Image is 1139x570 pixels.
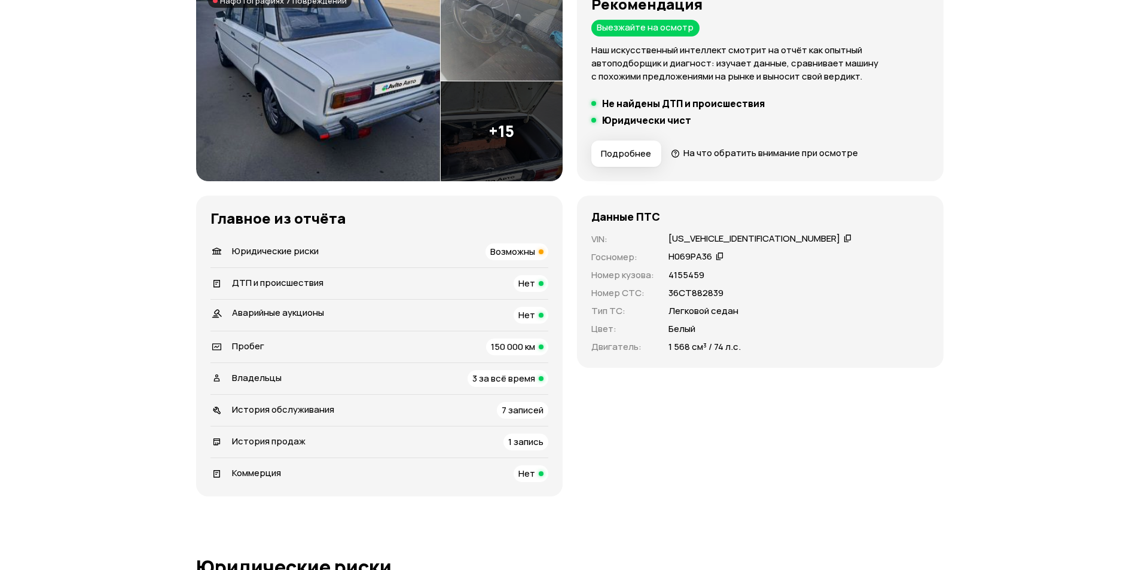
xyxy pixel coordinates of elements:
p: Госномер : [591,251,654,264]
span: Возможны [490,245,535,258]
p: Белый [668,322,695,336]
span: Аварийные аукционы [232,306,324,319]
span: На что обратить внимание при осмотре [683,147,858,159]
div: [US_VEHICLE_IDENTIFICATION_NUMBER] [668,233,840,245]
p: Цвет : [591,322,654,336]
span: Пробег [232,340,264,352]
span: История обслуживания [232,403,334,416]
div: Н069РА36 [668,251,712,263]
div: Выезжайте на осмотр [591,20,700,36]
span: 150 000 км [491,340,535,353]
h4: Данные ПТС [591,210,660,223]
p: 36СТ882839 [668,286,723,300]
span: 1 запись [508,435,543,448]
span: 7 записей [502,404,543,416]
p: Тип ТС : [591,304,654,318]
span: Владельцы [232,371,282,384]
p: Номер кузова : [591,269,654,282]
h3: Главное из отчёта [210,210,548,227]
p: Номер СТС : [591,286,654,300]
span: Подробнее [601,148,651,160]
a: На что обратить внимание при осмотре [671,147,859,159]
span: ДТП и происшествия [232,276,323,289]
p: Легковой седан [668,304,738,318]
span: Юридические риски [232,245,319,257]
p: Наш искусственный интеллект смотрит на отчёт как опытный автоподборщик и диагност: изучает данные... [591,44,929,83]
span: Нет [518,309,535,321]
p: 1 568 см³ / 74 л.с. [668,340,741,353]
p: 4155459 [668,269,704,282]
h5: Не найдены ДТП и происшествия [602,97,765,109]
h5: Юридически чист [602,114,691,126]
p: Двигатель : [591,340,654,353]
span: Коммерция [232,467,281,479]
p: VIN : [591,233,654,246]
button: Подробнее [591,141,661,167]
span: Нет [518,467,535,480]
span: Нет [518,277,535,289]
span: История продаж [232,435,306,447]
span: 3 за всё время [472,372,535,385]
